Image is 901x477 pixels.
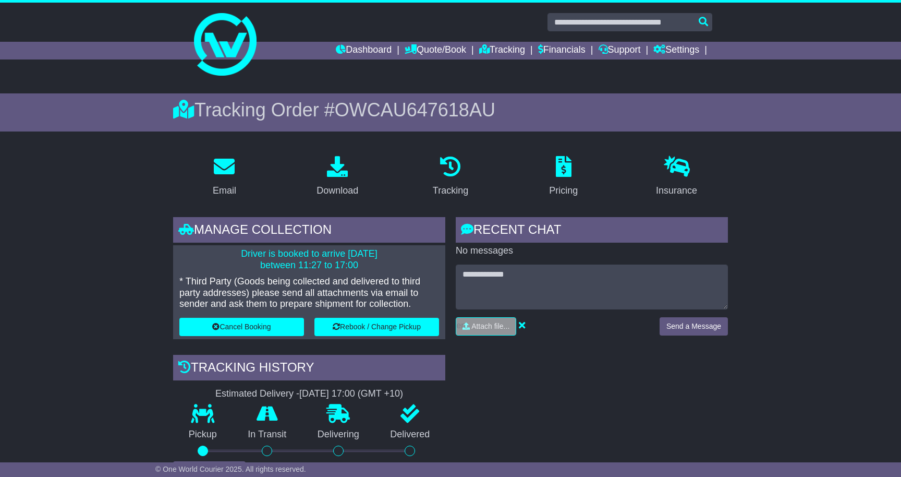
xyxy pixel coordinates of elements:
[456,245,728,257] p: No messages
[316,184,358,198] div: Download
[173,217,445,245] div: Manage collection
[213,184,236,198] div: Email
[155,465,306,473] span: © One World Courier 2025. All rights reserved.
[310,152,365,201] a: Download
[433,184,468,198] div: Tracking
[479,42,525,59] a: Tracking
[173,429,233,440] p: Pickup
[335,99,495,121] span: OWCAU647618AU
[179,276,439,310] p: * Third Party (Goods being collected and delivered to third party addresses) please send all atta...
[549,184,578,198] div: Pricing
[660,317,728,336] button: Send a Message
[302,429,375,440] p: Delivering
[336,42,392,59] a: Dashboard
[179,318,304,336] button: Cancel Booking
[173,99,728,121] div: Tracking Order #
[206,152,243,201] a: Email
[233,429,302,440] p: In Transit
[173,355,445,383] div: Tracking history
[426,152,475,201] a: Tracking
[649,152,704,201] a: Insurance
[314,318,439,336] button: Rebook / Change Pickup
[456,217,728,245] div: RECENT CHAT
[538,42,586,59] a: Financials
[299,388,403,400] div: [DATE] 17:00 (GMT +10)
[653,42,699,59] a: Settings
[656,184,697,198] div: Insurance
[173,388,445,400] div: Estimated Delivery -
[375,429,446,440] p: Delivered
[599,42,641,59] a: Support
[542,152,585,201] a: Pricing
[405,42,466,59] a: Quote/Book
[179,248,439,271] p: Driver is booked to arrive [DATE] between 11:27 to 17:00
